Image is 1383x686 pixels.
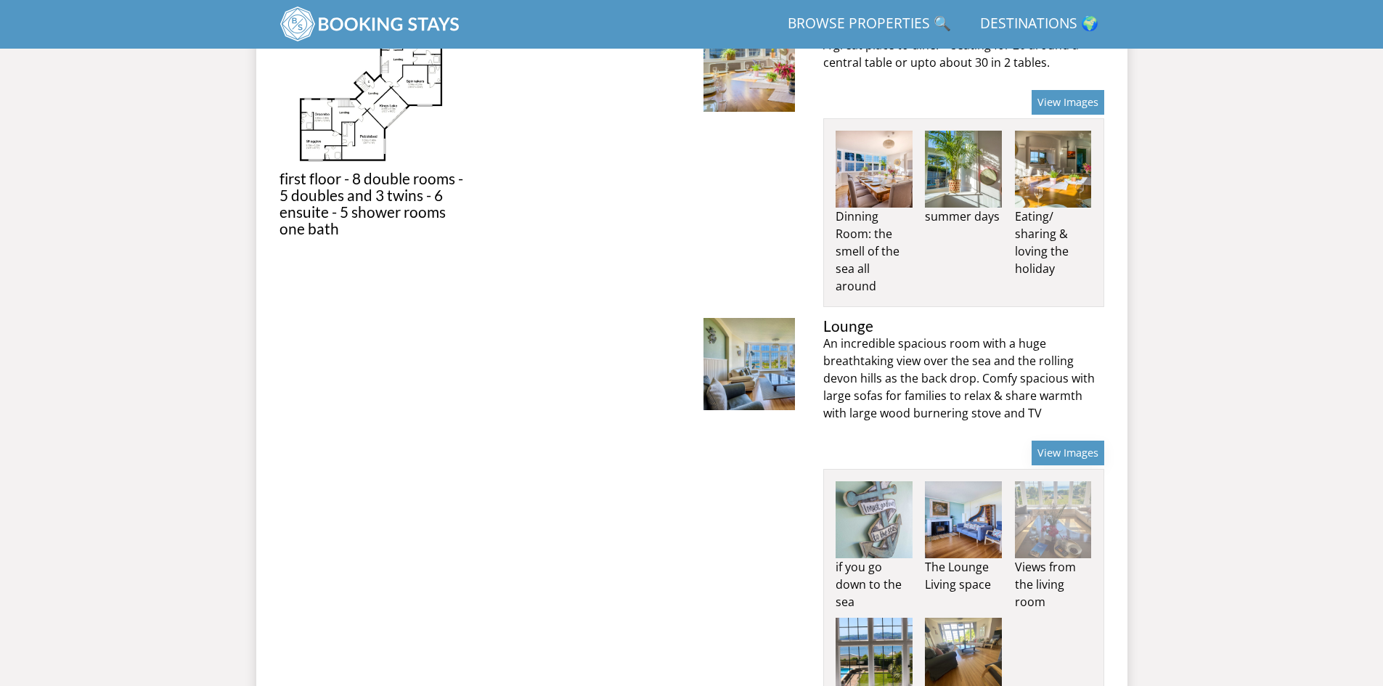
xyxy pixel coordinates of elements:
a: Destinations 🌍 [974,8,1104,41]
p: A great place to dine! - seating for 20 around a central table or upto about 30 in 2 tables. [823,36,1103,71]
img: BookingStays [280,6,461,42]
a: View Images [1032,441,1104,465]
img: The Lounge Living space [925,481,1002,558]
img: summer days [925,131,1002,208]
img: Views from the living room [1015,481,1092,558]
p: An incredible spacious room with a huge breathtaking view over the sea and the rolling devon hill... [823,335,1103,422]
img: Dinning Room: the smell of the sea all around [836,131,913,208]
figcaption: if you go down to the sea [836,558,913,611]
img: if you go down to the sea [836,481,913,558]
a: View Images [1032,90,1104,115]
img: Eating/ sharing & loving the holiday [1015,131,1092,208]
figcaption: Views from the living room [1015,558,1092,611]
figcaption: The Lounge Living space [925,558,1002,593]
img: Lounge [703,318,796,410]
img: Dining Room [703,20,796,112]
h3: first floor - 8 double rooms - 5 doubles and 3 twins - 6 ensuite - 5 shower rooms one bath [280,171,468,237]
h3: Lounge [823,318,1103,335]
figcaption: Eating/ sharing & loving the holiday [1015,208,1092,277]
figcaption: Dinning Room: the smell of the sea all around [836,208,913,295]
a: Browse Properties 🔍 [782,8,957,41]
figcaption: summer days [925,208,1002,225]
